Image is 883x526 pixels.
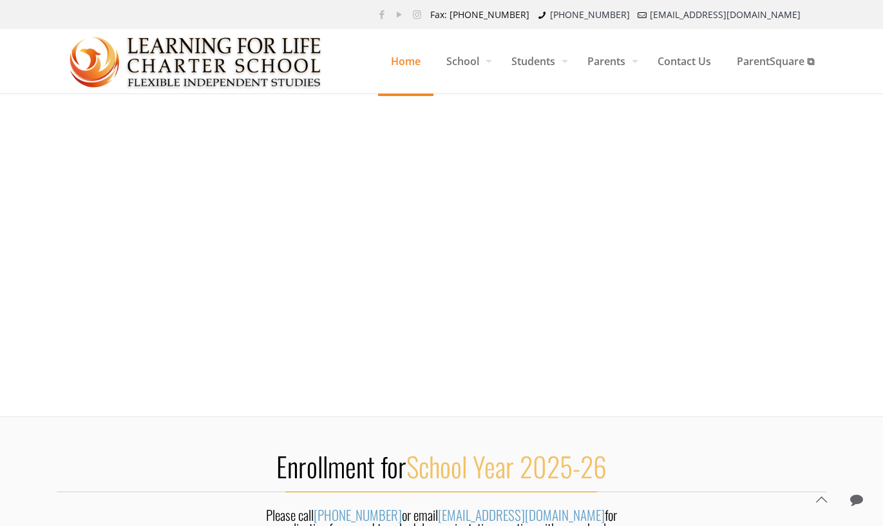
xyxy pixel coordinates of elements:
a: [PHONE_NUMBER] [314,505,402,525]
a: Parents [574,29,645,93]
a: [EMAIL_ADDRESS][DOMAIN_NAME] [650,8,801,21]
span: Home [378,42,433,81]
span: Students [498,42,574,81]
a: Home [378,29,433,93]
span: ParentSquare ⧉ [724,42,827,81]
span: Contact Us [645,42,724,81]
h2: Enrollment for [57,449,827,483]
span: School [433,42,498,81]
a: Learning for Life Charter School [70,29,323,93]
a: Back to top icon [808,486,835,513]
i: phone [536,8,549,21]
a: Students [498,29,574,93]
a: School [433,29,498,93]
span: School Year 2025-26 [406,446,607,486]
a: ParentSquare ⧉ [724,29,827,93]
a: Facebook icon [375,8,389,21]
a: Instagram icon [410,8,424,21]
img: Home [70,30,323,94]
span: Parents [574,42,645,81]
a: Contact Us [645,29,724,93]
a: [PHONE_NUMBER] [550,8,630,21]
a: YouTube icon [393,8,406,21]
i: mail [636,8,649,21]
a: [EMAIL_ADDRESS][DOMAIN_NAME] [438,505,605,525]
